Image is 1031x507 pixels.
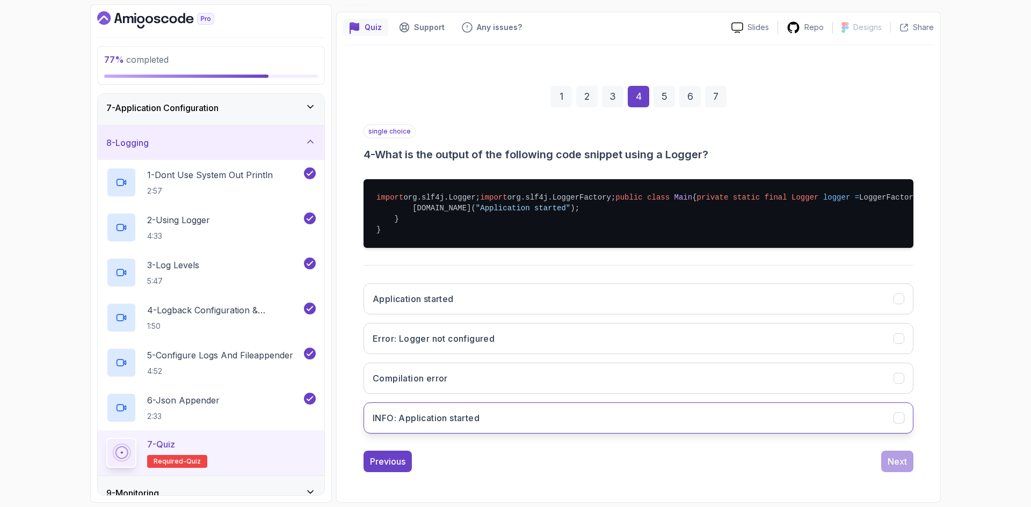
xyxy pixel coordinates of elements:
button: 7-Application Configuration [98,91,324,125]
span: import [480,193,507,202]
h3: Compilation error [373,372,448,385]
div: 3 [602,86,623,107]
div: 4 [628,86,649,107]
button: Next [881,451,913,472]
button: Error: Logger not configured [364,323,913,354]
p: Designs [853,22,882,33]
div: Next [888,455,907,468]
p: Support [414,22,445,33]
button: 8-Logging [98,126,324,160]
h3: 8 - Logging [106,136,149,149]
p: Slides [747,22,769,33]
button: 2-Using Logger4:33 [106,212,316,243]
p: 2:33 [147,411,220,422]
span: import [376,193,403,202]
p: 3 - Log Levels [147,259,199,271]
button: 5-Configure Logs And Fileappender4:52 [106,348,316,378]
button: Previous [364,451,412,472]
p: single choice [364,124,416,138]
button: quiz button [343,19,388,36]
h3: Application started [373,292,454,305]
button: Feedback button [455,19,528,36]
p: 1:50 [147,321,302,332]
p: 5 - Configure Logs And Fileappender [147,349,293,362]
p: 2:57 [147,186,273,196]
p: Repo [804,22,824,33]
button: 4-Logback Configuration & Appenders1:50 [106,303,316,333]
h3: 9 - Monitoring [106,487,159,499]
button: Application started [364,283,913,314]
p: 4:33 [147,231,210,241]
h3: 7 - Application Configuration [106,101,219,114]
div: Previous [370,455,405,468]
div: 2 [576,86,598,107]
p: 2 - Using Logger [147,214,210,226]
p: 5:47 [147,276,199,286]
a: Slides [723,22,778,33]
button: Support button [393,19,451,36]
button: 7-QuizRequired-quiz [106,438,316,468]
span: class [647,193,670,202]
p: 4:52 [147,366,293,377]
span: completed [104,54,169,65]
p: 1 - Dont Use System Out Println [147,168,273,181]
span: logger [823,193,850,202]
span: = [855,193,859,202]
span: Required- [154,457,186,466]
a: Repo [778,21,832,34]
div: 5 [654,86,675,107]
p: Share [913,22,934,33]
button: Compilation error [364,363,913,394]
button: 6-Json Appender2:33 [106,393,316,423]
a: Dashboard [97,11,239,28]
div: 6 [679,86,701,107]
button: 1-Dont Use System Out Println2:57 [106,167,316,197]
span: Logger [792,193,818,202]
h3: Error: Logger not configured [373,332,495,345]
div: 1 [550,86,572,107]
span: "Application started" [476,204,570,212]
p: Quiz [365,22,382,33]
span: final [765,193,787,202]
button: INFO: Application started [364,402,913,433]
span: static [733,193,760,202]
p: 7 - Quiz [147,438,175,451]
h3: INFO: Application started [373,412,480,424]
button: 3-Log Levels5:47 [106,258,316,288]
span: public [615,193,642,202]
span: private [697,193,729,202]
span: quiz [186,457,201,466]
div: 7 [705,86,727,107]
p: 4 - Logback Configuration & Appenders [147,304,302,317]
span: Main [674,193,693,202]
span: 77 % [104,54,124,65]
h3: 4 - What is the output of the following code snippet using a Logger? [364,147,913,162]
button: Share [890,22,934,33]
p: 6 - Json Appender [147,394,220,407]
pre: org.slf4j.Logger; org.slf4j.LoggerFactory; { LoggerFactory.getLogger(Main.class); { [DOMAIN_NAME]... [364,179,913,248]
p: Any issues? [477,22,522,33]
